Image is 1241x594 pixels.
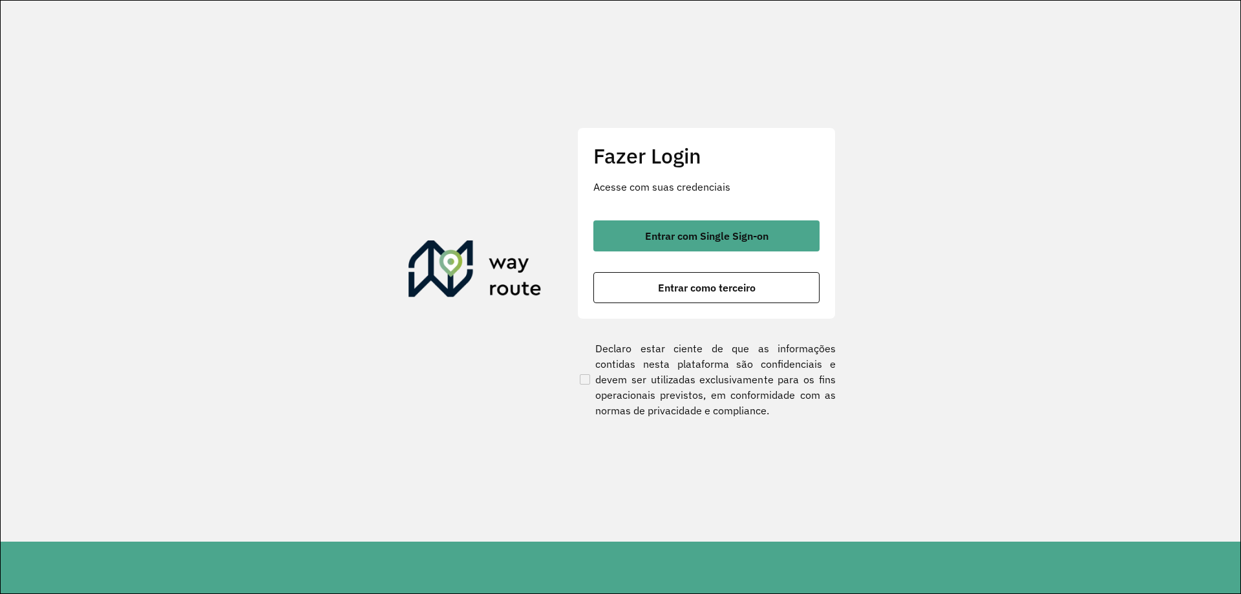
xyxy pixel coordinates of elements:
span: Entrar com Single Sign-on [645,231,769,241]
button: button [593,220,820,251]
p: Acesse com suas credenciais [593,179,820,195]
label: Declaro estar ciente de que as informações contidas nesta plataforma são confidenciais e devem se... [577,341,836,418]
span: Entrar como terceiro [658,282,756,293]
button: button [593,272,820,303]
h2: Fazer Login [593,143,820,168]
img: Roteirizador AmbevTech [408,240,542,302]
